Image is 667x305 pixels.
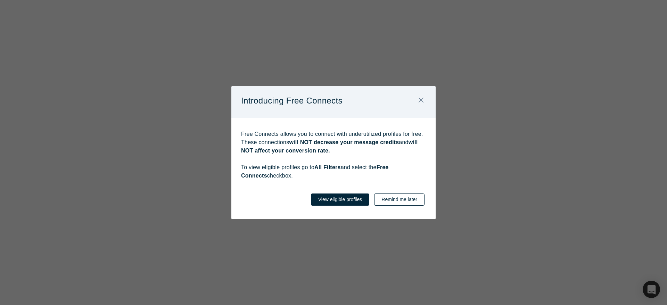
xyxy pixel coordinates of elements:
p: Free Connects allows you to connect with underutilized profiles for free. These connections and T... [241,130,426,180]
button: Close [414,93,428,108]
button: Remind me later [374,193,425,206]
strong: will NOT decrease your message credits [289,139,399,145]
strong: will NOT affect your conversion rate. [241,139,418,154]
button: View eligible profiles [311,193,370,206]
strong: All Filters [314,164,341,170]
p: Introducing Free Connects [241,93,343,108]
strong: Free Connects [241,164,388,179]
